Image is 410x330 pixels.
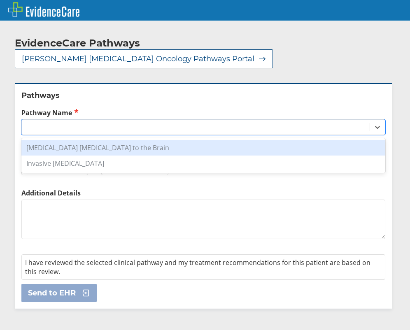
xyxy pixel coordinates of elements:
button: Send to EHR [21,284,97,302]
span: [PERSON_NAME] [MEDICAL_DATA] Oncology Pathways Portal [22,54,254,64]
h2: EvidenceCare Pathways [15,37,140,49]
label: Pathway Name [21,108,385,117]
div: Invasive [MEDICAL_DATA] [21,156,385,171]
img: EvidenceCare [8,2,79,17]
label: Additional Details [21,188,385,198]
span: I have reviewed the selected clinical pathway and my treatment recommendations for this patient a... [25,258,370,276]
div: [MEDICAL_DATA] [MEDICAL_DATA] to the Brain [21,140,385,156]
button: [PERSON_NAME] [MEDICAL_DATA] Oncology Pathways Portal [15,49,273,68]
span: Send to EHR [28,288,76,298]
h2: Pathways [21,91,385,100]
